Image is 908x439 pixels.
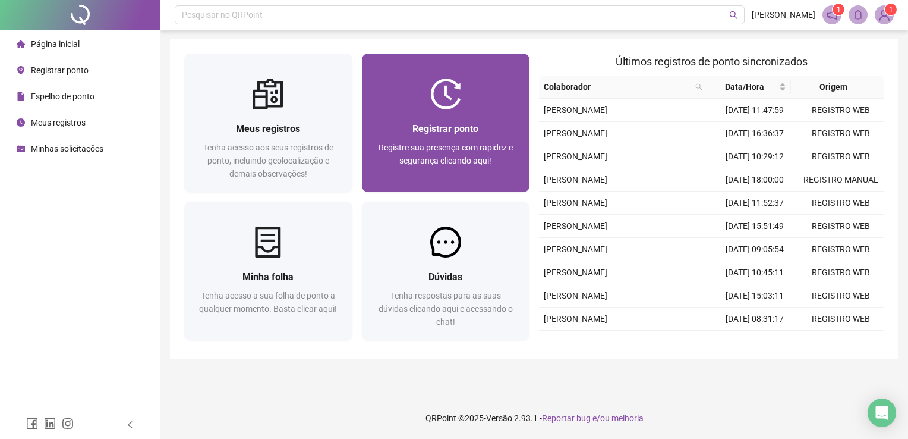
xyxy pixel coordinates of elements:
[798,168,884,192] td: REGISTRO MANUAL
[712,331,798,354] td: [DATE] 16:00:34
[798,308,884,331] td: REGISTRO WEB
[544,244,607,254] span: [PERSON_NAME]
[544,291,607,300] span: [PERSON_NAME]
[236,123,300,134] span: Meus registros
[17,118,25,127] span: clock-circle
[184,202,352,340] a: Minha folhaTenha acesso a sua folha de ponto a qualquer momento. Basta clicar aqui!
[412,123,478,134] span: Registrar ponto
[242,271,294,283] span: Minha folha
[616,55,808,68] span: Últimos registros de ponto sincronizados
[798,238,884,261] td: REGISTRO WEB
[707,76,791,99] th: Data/Hora
[26,418,38,429] span: facebook
[712,192,798,215] td: [DATE] 11:52:37
[362,202,530,340] a: DúvidasTenha respostas para as suas dúvidas clicando aqui e acessando o chat!
[712,80,777,93] span: Data/Hora
[31,39,80,49] span: Página inicial
[712,284,798,308] td: [DATE] 15:03:11
[544,268,607,277] span: [PERSON_NAME]
[17,66,25,74] span: environment
[833,4,844,15] sup: 1
[17,92,25,101] span: file
[798,192,884,215] td: REGISTRO WEB
[798,99,884,122] td: REGISTRO WEB
[798,261,884,284] td: REGISTRO WEB
[31,92,94,101] span: Espelho de ponto
[868,399,896,427] div: Open Intercom Messenger
[544,175,607,184] span: [PERSON_NAME]
[827,10,837,20] span: notification
[837,5,841,14] span: 1
[791,76,875,99] th: Origem
[544,221,607,231] span: [PERSON_NAME]
[695,83,702,90] span: search
[428,271,462,283] span: Dúvidas
[486,413,512,423] span: Versão
[712,122,798,145] td: [DATE] 16:36:37
[798,122,884,145] td: REGISTRO WEB
[17,40,25,48] span: home
[712,99,798,122] td: [DATE] 11:47:59
[853,10,863,20] span: bell
[544,314,607,324] span: [PERSON_NAME]
[544,128,607,138] span: [PERSON_NAME]
[544,198,607,208] span: [PERSON_NAME]
[542,413,644,423] span: Reportar bug e/ou melhoria
[544,105,607,115] span: [PERSON_NAME]
[199,291,337,313] span: Tenha acesso a sua folha de ponto a qualquer momento. Basta clicar aqui!
[203,143,333,178] span: Tenha acesso aos seus registros de ponto, incluindo geolocalização e demais observações!
[875,6,893,24] img: 89177
[712,238,798,261] td: [DATE] 09:05:54
[31,118,86,127] span: Meus registros
[31,65,89,75] span: Registrar ponto
[379,291,513,327] span: Tenha respostas para as suas dúvidas clicando aqui e acessando o chat!
[712,261,798,284] td: [DATE] 10:45:11
[362,54,530,192] a: Registrar pontoRegistre sua presença com rapidez e segurança clicando aqui!
[798,284,884,308] td: REGISTRO WEB
[729,11,738,20] span: search
[379,143,513,165] span: Registre sua presença com rapidez e segurança clicando aqui!
[544,80,691,93] span: Colaborador
[712,308,798,331] td: [DATE] 08:31:17
[885,4,897,15] sup: Atualize o seu contato no menu Meus Dados
[184,54,352,192] a: Meus registrosTenha acesso aos seus registros de ponto, incluindo geolocalização e demais observa...
[17,145,25,153] span: schedule
[752,8,815,21] span: [PERSON_NAME]
[126,421,134,429] span: left
[798,331,884,354] td: REGISTRO WEB
[544,152,607,161] span: [PERSON_NAME]
[160,397,908,439] footer: QRPoint © 2025 - 2.93.1 -
[712,215,798,238] td: [DATE] 15:51:49
[889,5,893,14] span: 1
[712,145,798,168] td: [DATE] 10:29:12
[31,144,103,153] span: Minhas solicitações
[693,78,705,96] span: search
[62,418,74,429] span: instagram
[798,145,884,168] td: REGISTRO WEB
[44,418,56,429] span: linkedin
[712,168,798,192] td: [DATE] 18:00:00
[798,215,884,238] td: REGISTRO WEB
